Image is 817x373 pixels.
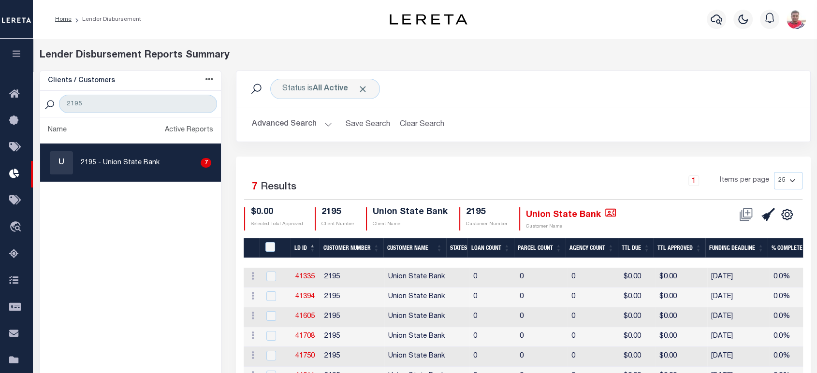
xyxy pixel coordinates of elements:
button: Clear Search [396,115,449,134]
p: Client Number [321,221,354,228]
td: 0 [469,307,516,327]
div: Lender Disbursement Reports Summary [40,48,811,63]
b: All Active [313,85,348,93]
th: Parcel Count: activate to sort column ascending [514,238,566,258]
a: 41605 [295,313,315,320]
th: LDID [259,238,291,258]
th: Funding Deadline: activate to sort column ascending [705,238,768,258]
td: 0 [516,287,568,307]
p: Customer Number [466,221,508,228]
p: Selected Total Approved [251,221,303,228]
td: 0.0% [770,268,817,287]
a: 41335 [295,273,315,280]
h4: 2195 [321,207,354,218]
td: 0.0% [770,327,817,347]
td: Union State Bank [384,287,449,307]
th: States [446,238,467,258]
td: 0 [469,347,516,367]
td: $0.00 [620,268,656,287]
span: 7 [252,182,258,192]
td: $0.00 [656,268,707,287]
td: 0.0% [770,307,817,327]
li: Lender Disbursement [72,15,141,24]
h4: Union State Bank [373,207,448,218]
td: $0.00 [620,347,656,367]
img: logo-dark.svg [390,14,467,25]
td: 0 [516,347,568,367]
td: 0.0% [770,287,817,307]
div: 7 [201,158,211,168]
p: Client Name [373,221,448,228]
td: Union State Bank [384,307,449,327]
td: [DATE] [707,347,770,367]
td: 0 [568,307,620,327]
td: 0 [516,327,568,347]
input: Search Customer [59,95,217,113]
td: 0 [568,327,620,347]
div: U [50,151,73,174]
td: [DATE] [707,327,770,347]
div: Status is [270,79,380,99]
td: $0.00 [620,287,656,307]
td: 0 [568,287,620,307]
td: 0 [469,287,516,307]
label: Results [261,180,296,195]
td: [DATE] [707,307,770,327]
a: 1 [688,175,699,186]
p: 2195 - Union State Bank [81,158,160,168]
td: Union State Bank [384,268,449,287]
td: 0 [568,268,620,287]
h5: Clients / Customers [48,77,115,85]
td: 0.0% [770,347,817,367]
div: Name [48,125,67,136]
th: Customer Name: activate to sort column ascending [383,238,446,258]
td: $0.00 [656,327,707,347]
a: 41750 [295,353,315,359]
td: Union State Bank [384,347,449,367]
a: 41394 [295,293,315,300]
td: 0 [469,327,516,347]
td: 2195 [321,307,384,327]
a: U2195 - Union State Bank7 [40,144,221,182]
p: Customer Name [526,223,616,230]
td: 0 [516,268,568,287]
i: travel_explore [9,221,25,234]
th: Loan Count: activate to sort column ascending [467,238,514,258]
th: Ttl Due: activate to sort column ascending [618,238,654,258]
th: Agency Count: activate to sort column ascending [566,238,618,258]
th: Customer Number: activate to sort column ascending [320,238,383,258]
a: 41708 [295,333,315,340]
td: $0.00 [620,307,656,327]
td: $0.00 [656,287,707,307]
td: 0 [469,268,516,287]
h4: $0.00 [251,207,303,218]
td: 2195 [321,327,384,347]
td: 2195 [321,347,384,367]
td: $0.00 [620,327,656,347]
td: $0.00 [656,347,707,367]
td: Union State Bank [384,327,449,347]
td: 2195 [321,287,384,307]
a: Home [55,16,72,22]
td: [DATE] [707,287,770,307]
span: Items per page [720,175,769,186]
button: Advanced Search [252,115,332,134]
div: Active Reports [165,125,213,136]
th: % Complete: activate to sort column ascending [768,238,815,258]
h4: Union State Bank [526,207,616,220]
button: Save Search [340,115,396,134]
td: 0 [516,307,568,327]
th: LD ID: activate to sort column descending [291,238,320,258]
td: [DATE] [707,268,770,287]
th: Ttl Approved: activate to sort column ascending [654,238,705,258]
h4: 2195 [466,207,508,218]
td: $0.00 [656,307,707,327]
td: 0 [568,347,620,367]
td: 2195 [321,268,384,287]
span: Click to Remove [358,84,368,94]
